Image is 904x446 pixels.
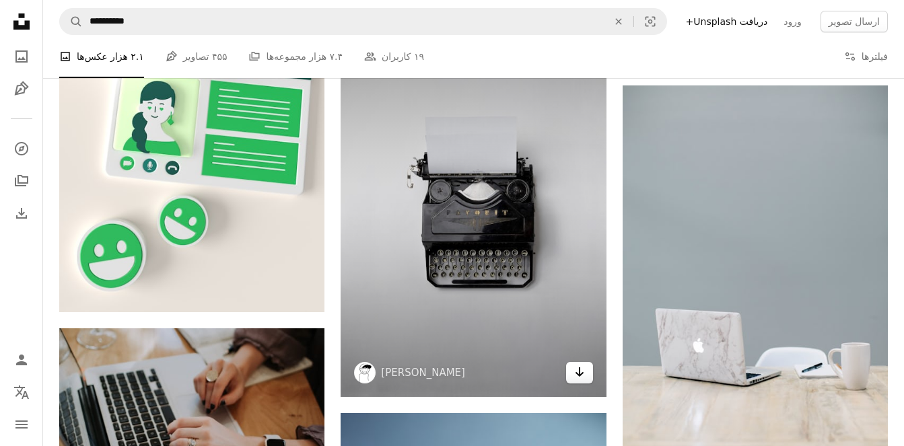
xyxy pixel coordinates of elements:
a: دریافت Unsplash+ [678,11,776,32]
a: مجموعه‌ها [8,168,35,194]
a: تصاویر [8,75,35,102]
button: جستجو در Unsplash [60,9,83,34]
button: منو [8,411,35,438]
img: به پروفایل فلوریان کلاور بروید [354,362,376,383]
button: فیلترها [844,35,888,78]
a: ورود / ثبت نام [8,346,35,373]
font: [PERSON_NAME] [381,367,465,379]
a: عکس‌ها [8,43,35,70]
img: ماشین تحریر فایوریت مشکی با کاغذ چاپگر [341,8,606,397]
font: ۴۵۵ [212,51,228,62]
a: کاوش [8,135,35,162]
button: جستجوی بصری [634,9,666,34]
font: کاربران [382,51,411,62]
a: تصاویر ۴۵۵ [166,35,228,78]
font: ۱۹ [414,51,424,62]
button: ارسال تصویر [821,11,888,32]
form: تصاویر را در کل سایت پیدا کنید [59,8,667,35]
a: خانه — Unsplash [8,8,35,38]
a: صفحه کامپیوتر با تصویر یک زن روی آن [59,129,324,141]
a: ماشین تحریر فایوریت مشکی با کاغذ چاپگر [341,196,606,208]
font: ورود [784,16,802,27]
font: ۷.۴ هزار [309,51,343,62]
font: ارسال تصویر [829,16,880,27]
a: تاریخچه دانلود [8,200,35,227]
a: مجموعه‌ها ۷.۴ هزار [248,35,343,78]
button: زبان [8,379,35,406]
a: شخصی که از مک‌بوک استفاده می‌کند [59,410,324,422]
a: [PERSON_NAME] [381,366,465,379]
font: دریافت Unsplash+ [686,16,768,27]
a: دانلود [566,362,593,383]
font: فیلترها [862,51,888,62]
font: مجموعه‌ها [266,51,306,62]
a: ورود [775,11,810,32]
a: کاربران ۱۹ [364,35,424,78]
font: تصاویر [183,51,209,62]
a: مک‌بوک روی میز نزدیک لیوان [623,278,888,291]
button: پاک کردن [604,9,633,34]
